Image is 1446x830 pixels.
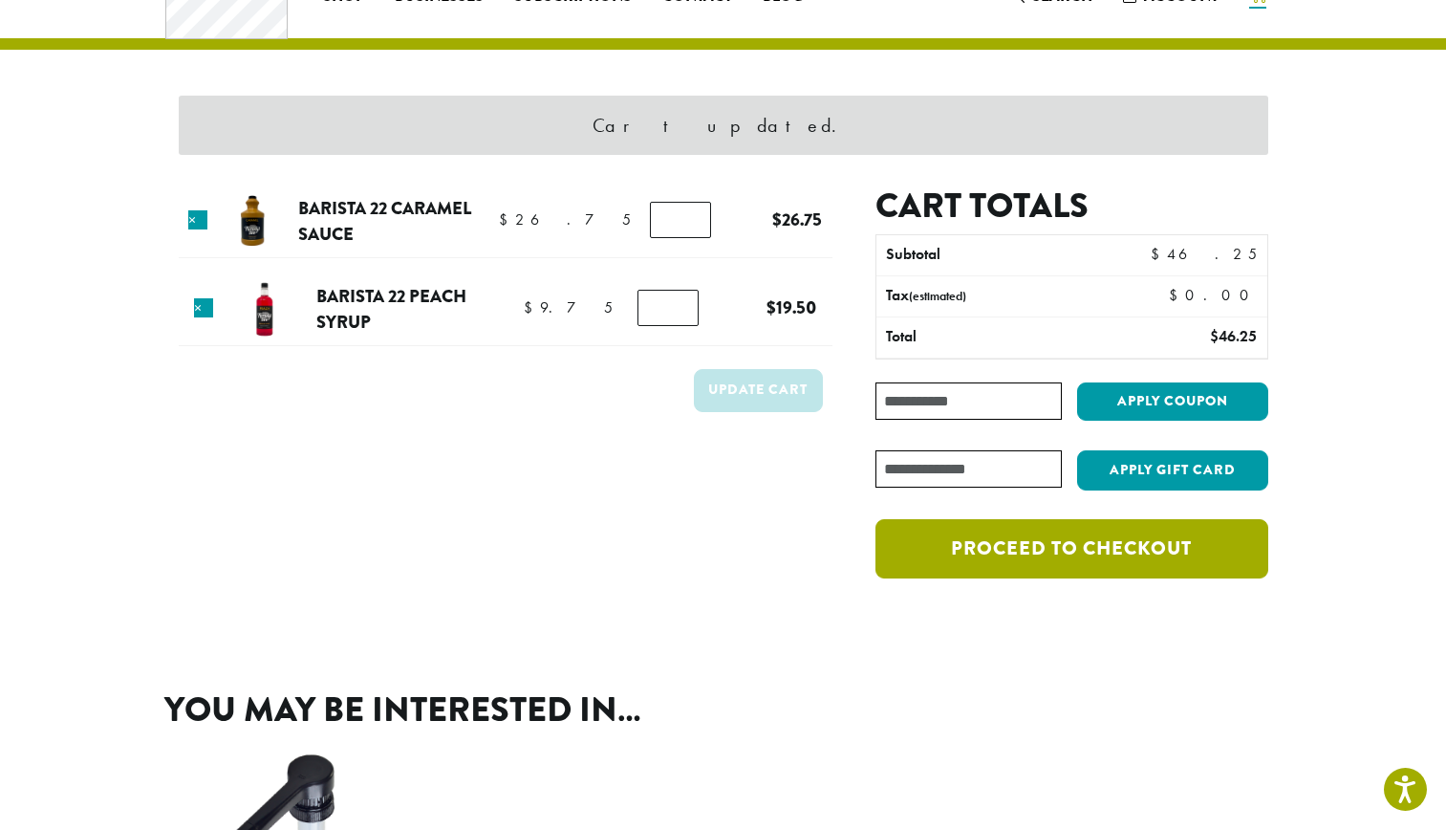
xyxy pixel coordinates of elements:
[234,278,296,340] img: Barista 22 Peach Syrup 750 ml
[194,298,213,317] a: Remove this item
[188,210,207,229] a: Remove this item
[1077,450,1268,491] button: Apply Gift Card
[1151,244,1167,264] span: $
[694,369,823,412] button: Update cart
[876,276,1153,317] th: Tax
[772,207,822,232] bdi: 26.75
[1210,326,1257,346] bdi: 46.25
[1210,326,1219,346] span: $
[875,186,1267,227] h2: Cart totals
[766,295,816,320] bdi: 19.50
[637,290,699,326] input: Product quantity
[876,235,1111,275] th: Subtotal
[650,202,711,238] input: Product quantity
[909,288,966,304] small: (estimated)
[766,295,776,320] span: $
[524,297,540,317] span: $
[499,209,631,229] bdi: 26.75
[499,209,515,229] span: $
[222,190,284,252] img: Barista 22 Caramel Sauce
[298,195,471,248] a: Barista 22 Caramel Sauce
[875,519,1267,579] a: Proceed to checkout
[772,207,782,232] span: $
[1169,285,1185,305] span: $
[524,297,613,317] bdi: 9.75
[179,96,1268,155] div: Cart updated.
[876,317,1111,358] th: Total
[1169,285,1258,305] bdi: 0.00
[1151,244,1257,264] bdi: 46.25
[164,689,1283,731] h2: You may be interested in…
[1077,382,1268,422] button: Apply coupon
[316,283,466,336] a: Barista 22 Peach Syrup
